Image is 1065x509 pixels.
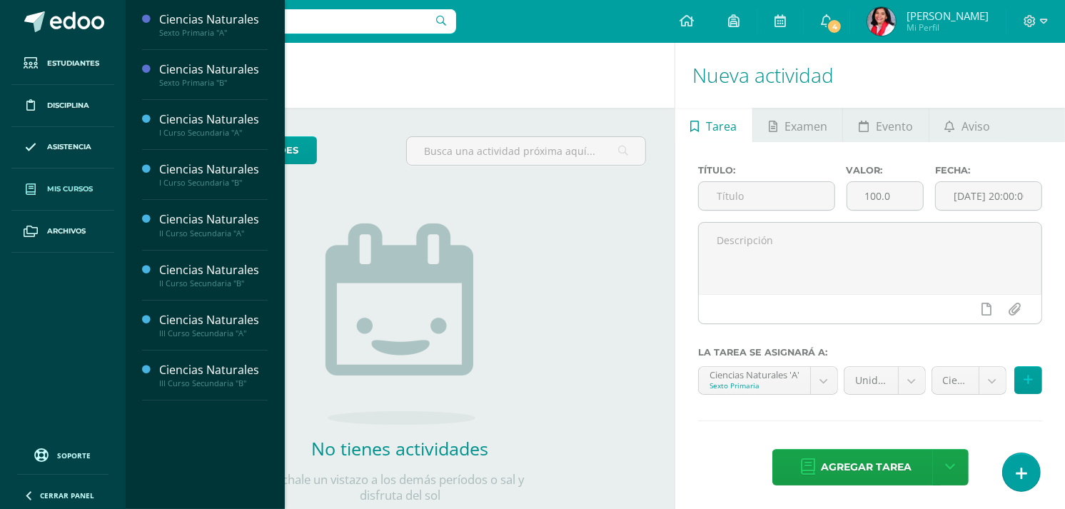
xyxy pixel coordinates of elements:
[844,367,925,394] a: Unidad 4
[11,168,114,211] a: Mis cursos
[935,165,1042,176] label: Fecha:
[159,312,268,338] a: Ciencias NaturalesIII Curso Secundaria "A"
[876,109,913,143] span: Evento
[159,328,268,338] div: III Curso Secundaria "A"
[707,109,737,143] span: Tarea
[936,182,1041,210] input: Fecha de entrega
[159,262,268,288] a: Ciencias NaturalesII Curso Secundaria "B"
[855,367,887,394] span: Unidad 4
[47,183,93,195] span: Mis cursos
[325,223,475,425] img: no_activities.png
[159,28,268,38] div: Sexto Primaria "A"
[675,108,752,142] a: Tarea
[159,61,268,78] div: Ciencias Naturales
[699,367,837,394] a: Ciencias Naturales 'A'Sexto Primaria
[11,127,114,169] a: Asistencia
[698,165,835,176] label: Título:
[943,367,968,394] span: Cierre 1 (15.0%)
[159,78,268,88] div: Sexto Primaria "B"
[753,108,842,142] a: Examen
[159,178,268,188] div: I Curso Secundaria "B"
[159,362,268,388] a: Ciencias NaturalesIII Curso Secundaria "B"
[11,211,114,253] a: Archivos
[47,58,99,69] span: Estudiantes
[159,11,268,38] a: Ciencias NaturalesSexto Primaria "A"
[159,262,268,278] div: Ciencias Naturales
[17,445,108,464] a: Soporte
[822,450,912,485] span: Agregar tarea
[159,312,268,328] div: Ciencias Naturales
[847,182,924,210] input: Puntos máximos
[929,108,1006,142] a: Aviso
[159,11,268,28] div: Ciencias Naturales
[40,490,94,500] span: Cerrar panel
[47,100,89,111] span: Disciplina
[159,378,268,388] div: III Curso Secundaria "B"
[159,128,268,138] div: I Curso Secundaria "A"
[159,278,268,288] div: II Curso Secundaria "B"
[407,137,646,165] input: Busca una actividad próxima aquí...
[907,9,989,23] span: [PERSON_NAME]
[847,165,924,176] label: Valor:
[159,161,268,188] a: Ciencias NaturalesI Curso Secundaria "B"
[698,347,1042,358] label: La tarea se asignará a:
[699,182,834,210] input: Título
[258,472,543,503] p: Échale un vistazo a los demás períodos o sal y disfruta del sol
[135,9,456,34] input: Busca un usuario...
[710,367,799,381] div: Ciencias Naturales 'A'
[58,450,91,460] span: Soporte
[843,108,928,142] a: Evento
[47,141,91,153] span: Asistencia
[932,367,1006,394] a: Cierre 1 (15.0%)
[159,111,268,128] div: Ciencias Naturales
[961,109,990,143] span: Aviso
[159,362,268,378] div: Ciencias Naturales
[159,161,268,178] div: Ciencias Naturales
[907,21,989,34] span: Mi Perfil
[47,226,86,237] span: Archivos
[827,19,842,34] span: 4
[258,436,543,460] h2: No tienes actividades
[867,7,896,36] img: 75993dce3b13733765c41c8f706ba4f4.png
[159,228,268,238] div: II Curso Secundaria "A"
[159,211,268,228] div: Ciencias Naturales
[159,61,268,88] a: Ciencias NaturalesSexto Primaria "B"
[784,109,827,143] span: Examen
[11,43,114,85] a: Estudiantes
[159,211,268,238] a: Ciencias NaturalesII Curso Secundaria "A"
[710,381,799,390] div: Sexto Primaria
[143,43,657,108] h1: Actividades
[11,85,114,127] a: Disciplina
[159,111,268,138] a: Ciencias NaturalesI Curso Secundaria "A"
[692,43,1048,108] h1: Nueva actividad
